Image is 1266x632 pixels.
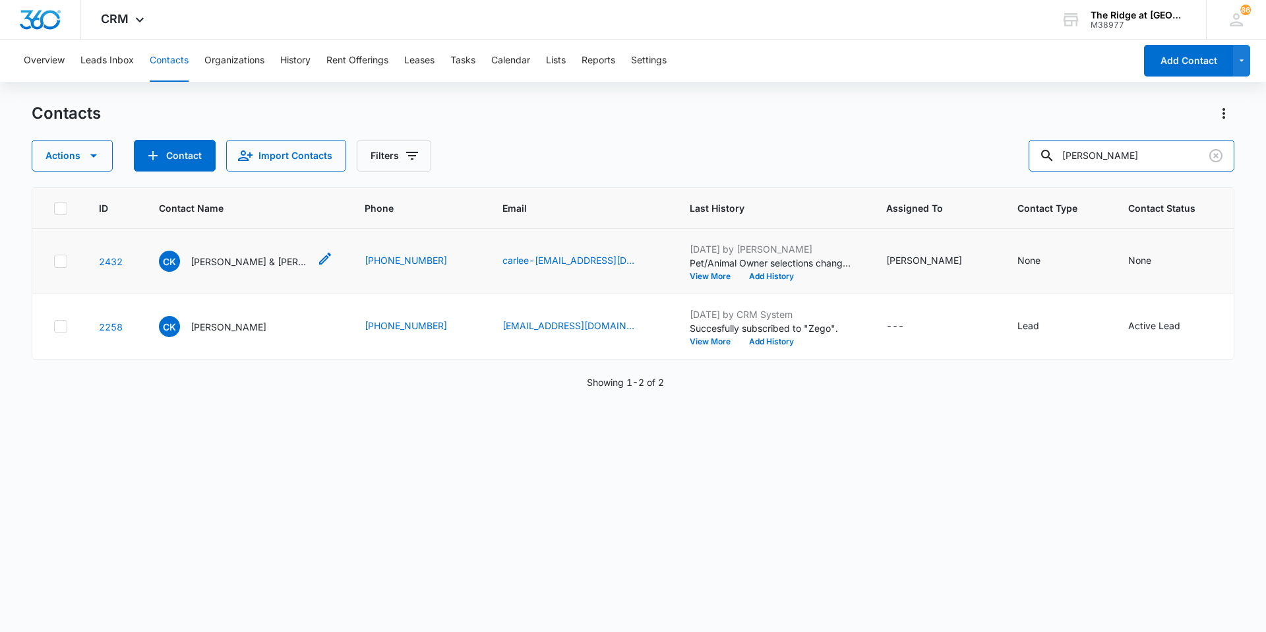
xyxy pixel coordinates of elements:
a: carlee-[EMAIL_ADDRESS][DOMAIN_NAME] [502,253,634,267]
div: Contact Type - Lead - Select to Edit Field [1017,319,1063,334]
button: Import Contacts [226,140,346,172]
p: Pet/Animal Owner selections changed; No was added. [690,256,855,270]
button: Add History [740,272,803,280]
button: Add History [740,338,803,346]
button: Calendar [491,40,530,82]
div: [PERSON_NAME] [886,253,962,267]
div: Email - carlee_kennedy@yahoo.com - Select to Edit Field [502,319,658,334]
span: Contact Name [159,201,314,215]
div: Contact Name - Carlee Kennedy - Select to Edit Field [159,316,290,337]
button: Rent Offerings [326,40,388,82]
p: [DATE] by CRM System [690,307,855,321]
button: Actions [1213,103,1234,124]
button: Add Contact [1144,45,1233,77]
button: View More [690,272,740,280]
a: [PHONE_NUMBER] [365,253,447,267]
button: Lists [546,40,566,82]
p: [DATE] by [PERSON_NAME] [690,242,855,256]
span: CK [159,251,180,272]
p: Succesfully subscribed to "Zego". [690,321,855,335]
span: CRM [101,12,129,26]
button: Tasks [450,40,475,82]
a: [PHONE_NUMBER] [365,319,447,332]
h1: Contacts [32,104,101,123]
button: Clear [1205,145,1226,166]
div: Assigned To - - Select to Edit Field [886,319,928,334]
div: None [1128,253,1151,267]
div: Assigned To - Rachel Knepper - Select to Edit Field [886,253,986,269]
div: Phone - 9705670306 - Select to Edit Field [365,319,471,334]
span: Phone [365,201,452,215]
p: Showing 1-2 of 2 [587,375,664,389]
button: Add Contact [134,140,216,172]
a: Navigate to contact details page for Carlee Kennedy [99,321,123,332]
span: Contact Type [1017,201,1077,215]
p: [PERSON_NAME] [191,320,266,334]
div: Contact Status - None - Select to Edit Field [1128,253,1175,269]
div: None [1017,253,1040,267]
div: Email - carlee-kennedy@yahoo.com - Select to Edit Field [502,253,658,269]
button: Actions [32,140,113,172]
span: ID [99,201,108,215]
div: Active Lead [1128,319,1180,332]
a: [EMAIL_ADDRESS][DOMAIN_NAME] [502,319,634,332]
input: Search Contacts [1029,140,1234,172]
div: Phone - 9705670306 - Select to Edit Field [365,253,471,269]
button: Reports [582,40,615,82]
span: Email [502,201,639,215]
button: View More [690,338,740,346]
span: Last History [690,201,835,215]
span: Assigned To [886,201,967,215]
p: [PERSON_NAME] & [PERSON_NAME] Nottingham [191,255,309,269]
div: Lead [1017,319,1039,332]
button: Leases [404,40,435,82]
div: Contact Status - Active Lead - Select to Edit Field [1128,319,1204,334]
button: Settings [631,40,667,82]
div: account name [1091,10,1187,20]
button: Leads Inbox [80,40,134,82]
div: Contact Type - None - Select to Edit Field [1017,253,1064,269]
span: 86 [1240,5,1251,15]
button: Filters [357,140,431,172]
a: Navigate to contact details page for Carlee Kennedy & Ehret Nottingham [99,256,123,267]
span: Contact Status [1128,201,1195,215]
button: Contacts [150,40,189,82]
button: Organizations [204,40,264,82]
span: CK [159,316,180,337]
div: account id [1091,20,1187,30]
div: --- [886,319,904,334]
div: Contact Name - Carlee Kennedy & Ehret Nottingham - Select to Edit Field [159,251,333,272]
button: Overview [24,40,65,82]
div: notifications count [1240,5,1251,15]
button: History [280,40,311,82]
